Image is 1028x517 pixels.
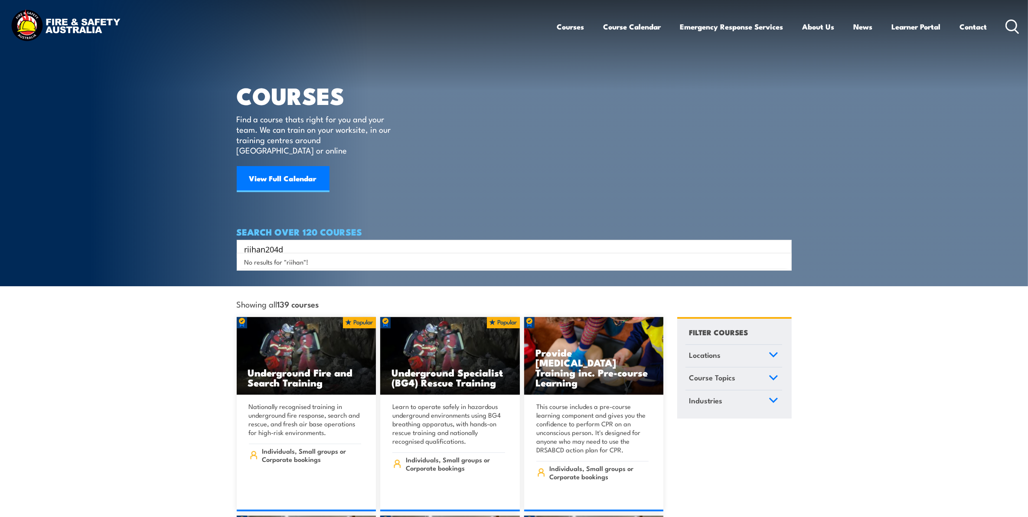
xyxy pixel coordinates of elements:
a: Industries [685,390,782,413]
span: Course Topics [689,372,736,383]
a: Contact [960,15,987,38]
a: Underground Fire and Search Training [237,317,376,395]
p: Find a course thats right for you and your team. We can train on your worksite, in our training c... [237,114,395,155]
img: Underground mine rescue [380,317,520,395]
a: Courses [557,15,584,38]
h3: Underground Specialist (BG4) Rescue Training [392,367,509,387]
h4: FILTER COURSES [689,326,748,338]
span: Locations [689,349,721,361]
span: No results for "riihan"! [244,258,308,266]
a: Course Topics [685,367,782,390]
span: Individuals, Small groups or Corporate bookings [549,464,649,481]
p: Nationally recognised training in underground fire response, search and rescue, and fresh air bas... [249,402,362,437]
a: About Us [803,15,835,38]
form: Search form [246,243,774,255]
img: Low Voltage Rescue and Provide CPR [524,317,664,395]
a: Locations [685,345,782,367]
span: Industries [689,395,723,406]
img: Underground mine rescue [237,317,376,395]
a: Emergency Response Services [680,15,783,38]
span: Showing all [237,299,319,308]
p: This course includes a pre-course learning component and gives you the confidence to perform CPR ... [536,402,649,454]
input: Search input [245,242,773,255]
h1: COURSES [237,85,404,105]
a: Learner Portal [892,15,941,38]
a: Provide [MEDICAL_DATA] Training inc. Pre-course Learning [524,317,664,395]
strong: 139 courses [277,298,319,310]
a: Underground Specialist (BG4) Rescue Training [380,317,520,395]
p: Learn to operate safely in hazardous underground environments using BG4 breathing apparatus, with... [392,402,505,445]
h3: Underground Fire and Search Training [248,367,365,387]
span: Individuals, Small groups or Corporate bookings [262,447,361,463]
span: Individuals, Small groups or Corporate bookings [406,455,505,472]
button: Search magnifier button [777,243,789,255]
a: Course Calendar [604,15,661,38]
a: View Full Calendar [237,166,330,192]
h4: SEARCH OVER 120 COURSES [237,227,792,236]
a: News [854,15,873,38]
h3: Provide [MEDICAL_DATA] Training inc. Pre-course Learning [535,347,653,387]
